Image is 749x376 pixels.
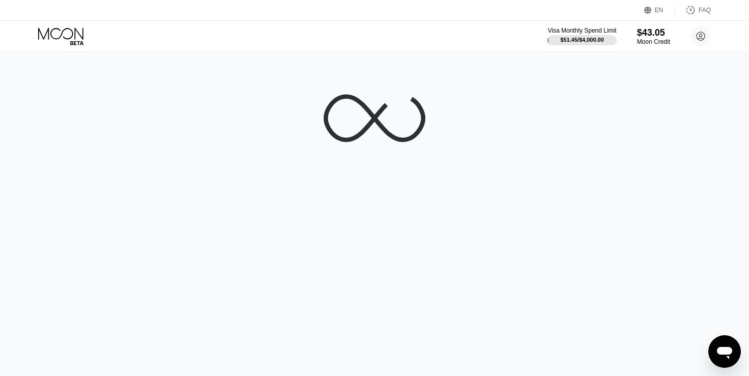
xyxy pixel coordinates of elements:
iframe: Button to launch messaging window [708,335,741,368]
div: Moon Credit [637,38,670,45]
div: $43.05 [637,28,670,38]
div: Visa Monthly Spend Limit$51.45/$4,000.00 [548,27,616,45]
div: EN [644,5,675,15]
div: FAQ [699,7,711,14]
div: FAQ [675,5,711,15]
div: $43.05Moon Credit [637,28,670,45]
div: EN [655,7,664,14]
div: Visa Monthly Spend Limit [548,27,616,34]
div: $51.45 / $4,000.00 [560,37,604,43]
